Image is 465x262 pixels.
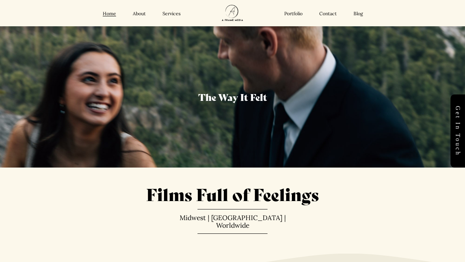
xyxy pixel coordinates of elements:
a: Portfolio [284,11,303,17]
a: Contact [319,11,337,17]
a: Blog [354,11,363,17]
a: About [133,11,146,17]
p: Midwest | [GEOGRAPHIC_DATA] | Worldwide [179,214,286,228]
a: Get in touch [451,94,465,168]
span: The Way It Felt [198,90,267,104]
h1: Films Full of Feelings [12,183,454,205]
a: Home [103,11,116,17]
a: Services [162,11,181,17]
